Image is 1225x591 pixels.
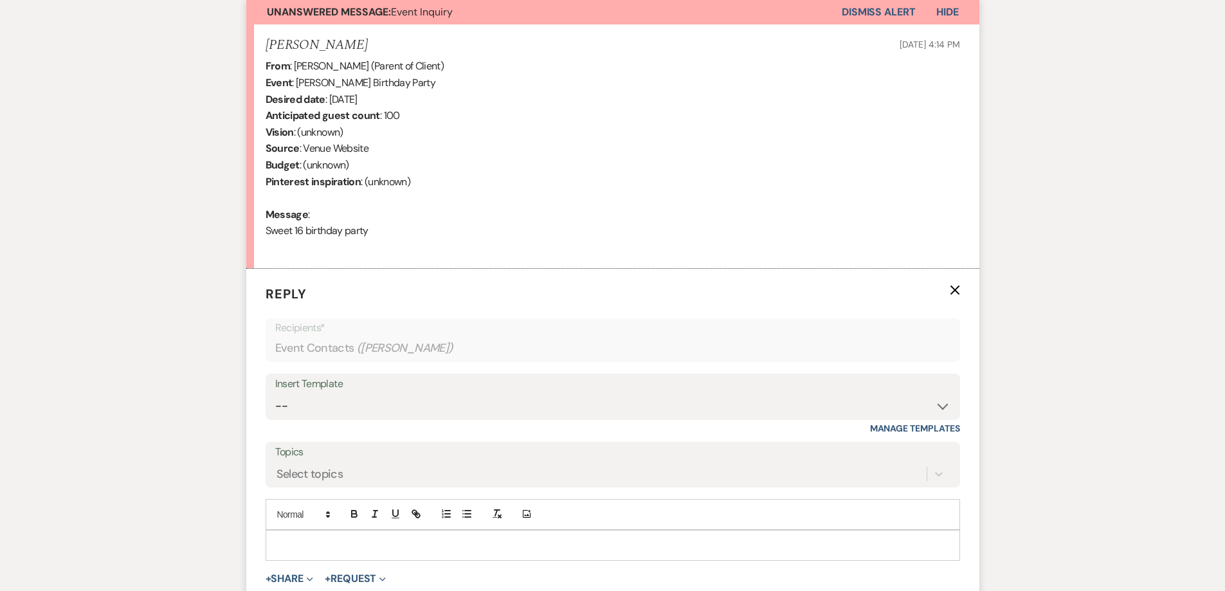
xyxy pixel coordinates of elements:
strong: Unanswered Message: [267,5,391,19]
b: Source [266,141,300,155]
span: Reply [266,286,307,302]
b: Desired date [266,93,325,106]
span: + [266,574,271,584]
span: + [325,574,331,584]
b: Budget [266,158,300,172]
button: Share [266,574,314,584]
span: Hide [936,5,959,19]
span: Event Inquiry [267,5,453,19]
b: Event [266,76,293,89]
b: From [266,59,290,73]
label: Topics [275,443,950,462]
b: Pinterest inspiration [266,175,361,188]
b: Vision [266,125,294,139]
a: Manage Templates [870,423,960,434]
span: [DATE] 4:14 PM [900,39,959,50]
div: Insert Template [275,375,950,394]
button: Request [325,574,386,584]
b: Message [266,208,309,221]
span: ( [PERSON_NAME] ) [357,340,453,357]
div: Event Contacts [275,336,950,361]
div: : [PERSON_NAME] (Parent of Client) : [PERSON_NAME] Birthday Party : [DATE] : 100 : (unknown) : Ve... [266,58,960,255]
b: Anticipated guest count [266,109,380,122]
p: Recipients* [275,320,950,336]
div: Select topics [277,465,343,482]
h5: [PERSON_NAME] [266,37,368,53]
